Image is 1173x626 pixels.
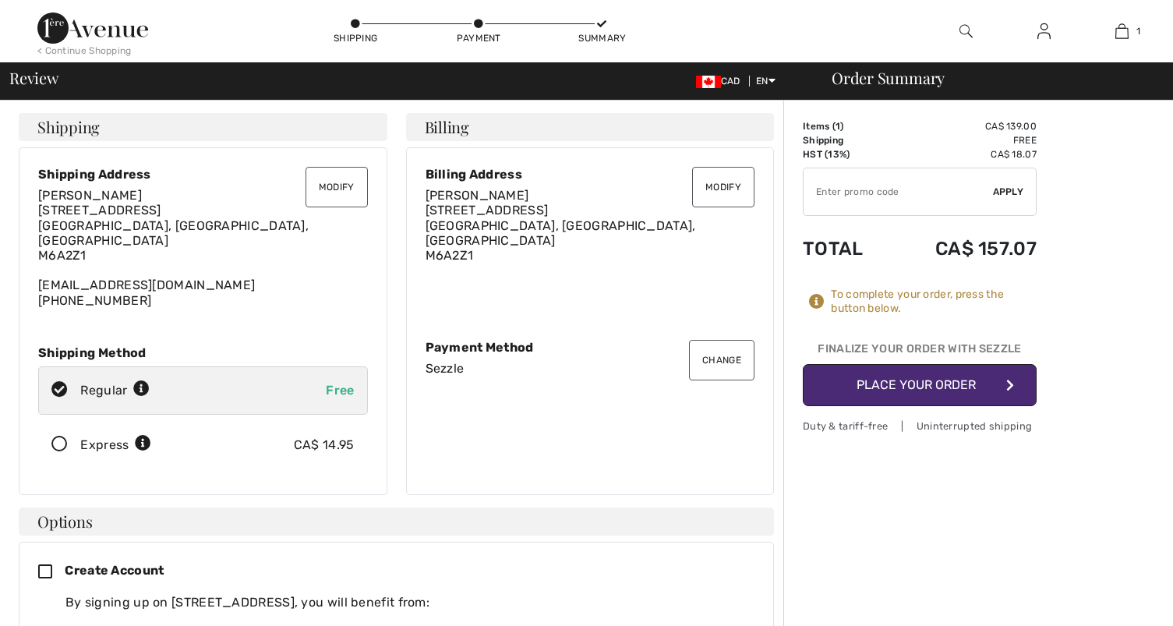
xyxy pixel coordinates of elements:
div: Payment Method [426,340,755,355]
img: Canadian Dollar [696,76,721,88]
button: Change [689,340,754,380]
td: CA$ 139.00 [890,119,1037,133]
div: Shipping Address [38,167,368,182]
div: Shipping [332,31,379,45]
img: 1ère Avenue [37,12,148,44]
td: Free [890,133,1037,147]
div: [EMAIL_ADDRESS][DOMAIN_NAME] [PHONE_NUMBER] [38,188,368,308]
span: Shipping [37,119,100,135]
img: search the website [959,22,973,41]
div: Billing Address [426,167,755,182]
input: Promo code [804,168,993,215]
span: [PERSON_NAME] [426,188,529,203]
span: [PERSON_NAME] [38,188,142,203]
button: Place Your Order [803,364,1037,406]
img: My Bag [1115,22,1129,41]
div: Finalize Your Order with Sezzle [803,341,1037,364]
span: [STREET_ADDRESS] [GEOGRAPHIC_DATA], [GEOGRAPHIC_DATA], [GEOGRAPHIC_DATA] M6A2Z1 [426,203,696,263]
div: Order Summary [813,70,1164,86]
div: Shipping Method [38,345,368,360]
div: < Continue Shopping [37,44,132,58]
span: Review [9,70,58,86]
div: To complete your order, press the button below. [831,288,1037,316]
button: Modify [306,167,368,207]
span: Create Account [65,563,164,578]
span: 1 [1136,24,1140,38]
a: 1 [1083,22,1160,41]
span: Billing [425,119,469,135]
div: Summary [578,31,625,45]
td: Items ( ) [803,119,890,133]
div: CA$ 14.95 [294,436,355,454]
div: Sezzle [426,361,755,376]
span: EN [756,76,776,87]
div: Payment [455,31,502,45]
span: Apply [993,185,1024,199]
a: Sign In [1025,22,1063,41]
span: Free [326,383,354,398]
div: By signing up on [STREET_ADDRESS], you will benefit from: [65,593,742,612]
td: CA$ 157.07 [890,222,1037,275]
span: [STREET_ADDRESS] [GEOGRAPHIC_DATA], [GEOGRAPHIC_DATA], [GEOGRAPHIC_DATA] M6A2Z1 [38,203,309,263]
div: Express [80,436,151,454]
img: My Info [1037,22,1051,41]
td: Total [803,222,890,275]
div: Duty & tariff-free | Uninterrupted shipping [803,419,1037,433]
span: 1 [836,121,840,132]
button: Modify [692,167,754,207]
td: HST (13%) [803,147,890,161]
h4: Options [19,508,774,536]
span: CAD [696,76,747,87]
td: Shipping [803,133,890,147]
td: CA$ 18.07 [890,147,1037,161]
div: Regular [80,381,150,400]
